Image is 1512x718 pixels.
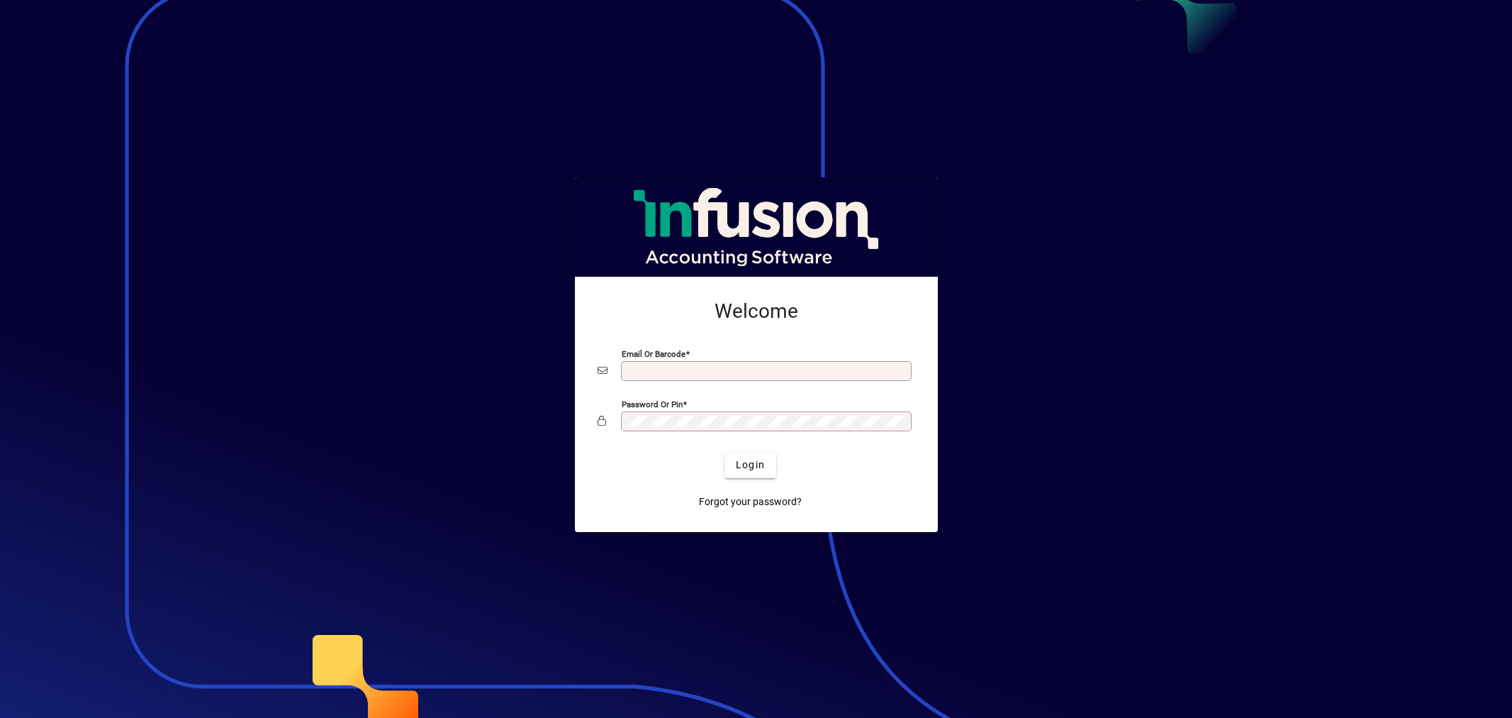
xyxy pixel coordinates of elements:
[622,399,683,409] mat-label: Password or Pin
[598,299,915,324] h2: Welcome
[693,490,807,515] a: Forgot your password?
[699,495,802,509] span: Forgot your password?
[736,458,765,473] span: Login
[622,348,685,358] mat-label: Email or Barcode
[724,453,776,478] button: Login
